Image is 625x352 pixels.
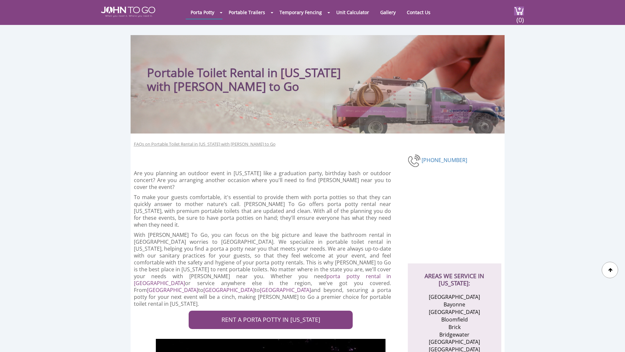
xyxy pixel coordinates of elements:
[260,286,311,294] a: [GEOGRAPHIC_DATA]
[275,6,327,19] a: Temporary Fencing
[402,6,435,19] a: Contact Us
[423,301,487,308] li: Bayonne
[134,141,276,147] a: FAQs on Portable Toilet Rental in [US_STATE] with [PERSON_NAME] to Go
[514,7,524,15] img: cart a
[423,331,487,339] li: Bridgewater
[422,156,467,164] a: [PHONE_NUMBER]
[224,6,270,19] a: Portable Trailers
[189,311,353,329] a: RENT A PORTA POTTY IN [US_STATE]
[101,7,155,17] img: JOHN to go
[414,263,495,287] h2: AREAS WE SERVICE IN [US_STATE]:
[186,6,219,19] a: Porta Potty
[134,170,391,191] p: Are you planning an outdoor event in [US_STATE] like a graduation party, birthday bash or outdoor...
[423,338,487,346] li: [GEOGRAPHIC_DATA]
[423,293,487,301] li: [GEOGRAPHIC_DATA]
[423,316,487,323] li: Bloomfield
[331,6,374,19] a: Unit Calculator
[516,10,524,24] span: (0)
[408,154,422,168] img: phone-number
[324,72,501,134] img: Truck
[203,286,255,294] a: [GEOGRAPHIC_DATA]
[423,308,487,316] li: [GEOGRAPHIC_DATA]
[423,323,487,331] li: Brick
[147,286,198,294] a: [GEOGRAPHIC_DATA]
[375,6,401,19] a: Gallery
[134,273,391,287] a: porta potty rental in [GEOGRAPHIC_DATA]
[134,194,391,228] p: To make your guests comfortable, it's essential to provide them with porta potties so that they c...
[147,48,359,93] h1: Portable Toilet Rental in [US_STATE] with [PERSON_NAME] to Go
[134,232,391,307] p: With [PERSON_NAME] To Go, you can focus on the big picture and leave the bathroom rental in [GEOG...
